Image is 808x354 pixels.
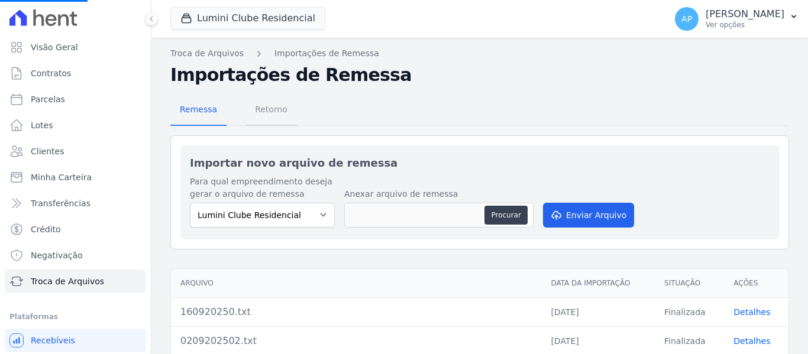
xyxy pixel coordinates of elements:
[180,305,532,319] div: 160920250.txt
[170,95,227,126] a: Remessa
[31,41,78,53] span: Visão Geral
[724,269,788,298] th: Ações
[5,165,146,189] a: Minha Carteira
[180,334,532,348] div: 0209202502.txt
[344,188,534,200] label: Anexar arquivo de remessa
[170,95,297,126] nav: Tab selector
[681,15,692,23] span: AP
[5,35,146,59] a: Visão Geral
[170,64,789,86] h2: Importações de Remessa
[706,20,784,30] p: Ver opções
[5,329,146,352] a: Recebíveis
[245,95,297,126] a: Retorno
[5,87,146,111] a: Parcelas
[31,67,71,79] span: Contratos
[5,113,146,137] a: Lotes
[31,249,83,261] span: Negativação
[733,307,770,317] a: Detalhes
[31,197,91,209] span: Transferências
[541,269,655,298] th: Data da Importação
[484,206,527,225] button: Procurar
[31,171,92,183] span: Minha Carteira
[190,155,770,171] h2: Importar novo arquivo de remessa
[5,243,146,267] a: Negativação
[5,61,146,85] a: Contratos
[665,2,808,35] button: AP [PERSON_NAME] Ver opções
[248,98,295,121] span: Retorno
[31,119,53,131] span: Lotes
[170,7,325,30] button: Lumini Clube Residencial
[31,334,75,346] span: Recebíveis
[5,139,146,163] a: Clientes
[5,191,146,215] a: Transferências
[655,297,724,326] td: Finalizada
[171,269,541,298] th: Arquivo
[655,269,724,298] th: Situação
[5,269,146,293] a: Troca de Arquivos
[274,47,379,60] a: Importações de Remessa
[31,275,104,287] span: Troca de Arquivos
[190,176,335,200] label: Para qual empreendimento deseja gerar o arquivo de remessa
[170,47,244,60] a: Troca de Arquivos
[5,217,146,241] a: Crédito
[543,203,634,228] button: Enviar Arquivo
[9,310,141,324] div: Plataformas
[31,145,64,157] span: Clientes
[173,98,224,121] span: Remessa
[170,47,789,60] nav: Breadcrumb
[541,297,655,326] td: [DATE]
[733,336,770,346] a: Detalhes
[31,93,65,105] span: Parcelas
[31,223,61,235] span: Crédito
[706,8,784,20] p: [PERSON_NAME]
